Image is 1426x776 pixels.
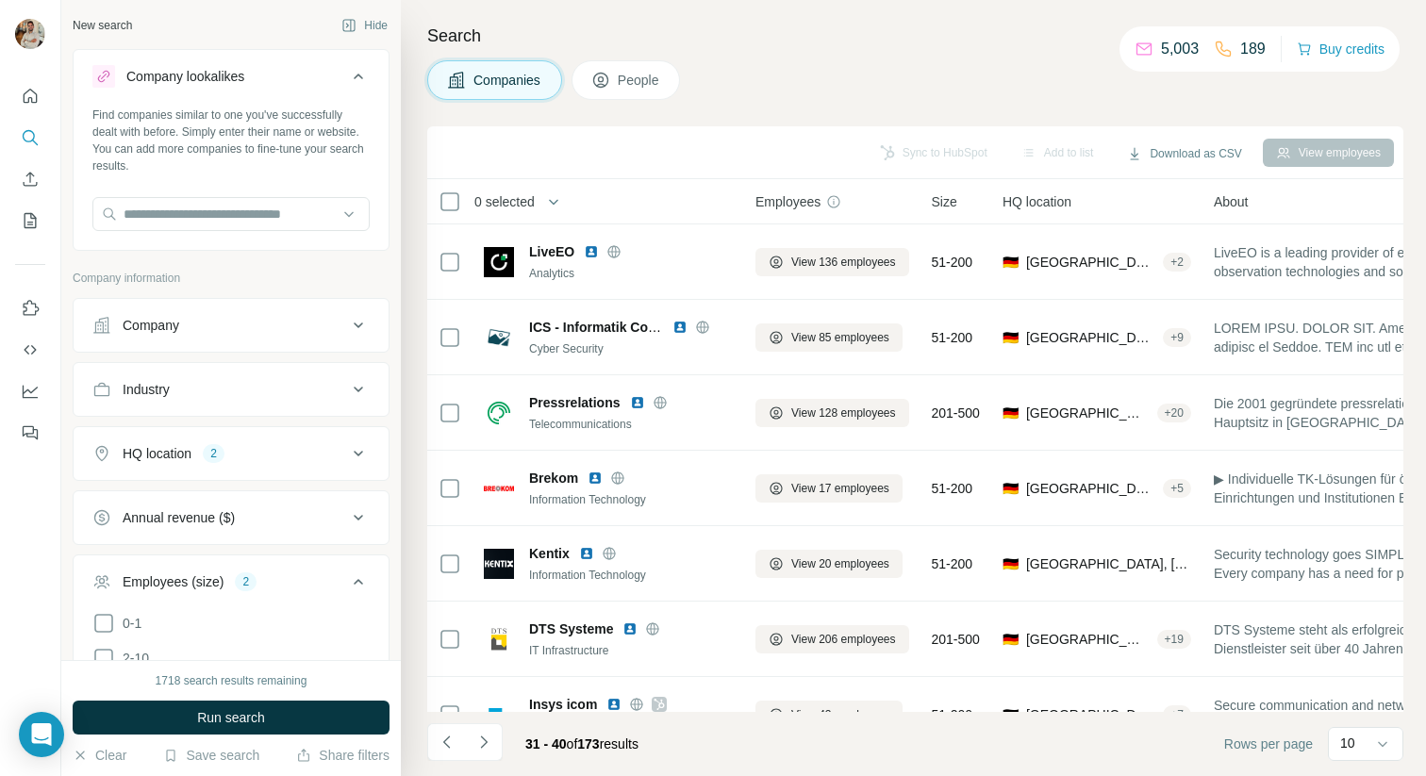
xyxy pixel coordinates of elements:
[529,469,578,487] span: Brekom
[328,11,401,40] button: Hide
[588,471,603,486] img: LinkedIn logo
[74,303,389,348] button: Company
[525,736,638,751] span: results
[1163,329,1191,346] div: + 9
[579,546,594,561] img: LinkedIn logo
[529,416,733,433] div: Telecommunications
[791,631,896,648] span: View 206 employees
[123,380,170,399] div: Industry
[235,573,257,590] div: 2
[529,567,733,584] div: Information Technology
[932,404,980,422] span: 201-500
[932,554,973,573] span: 51-200
[755,399,909,427] button: View 128 employees
[791,254,896,271] span: View 136 employees
[529,544,570,563] span: Kentix
[15,291,45,325] button: Use Surfe on LinkedIn
[156,672,307,689] div: 1718 search results remaining
[672,320,688,335] img: LinkedIn logo
[1003,630,1019,649] span: 🇩🇪
[73,746,126,765] button: Clear
[1157,405,1191,421] div: + 20
[932,630,980,649] span: 201-500
[1214,192,1249,211] span: About
[484,473,514,504] img: Logo of Brekom
[1297,36,1385,62] button: Buy credits
[755,323,903,352] button: View 85 employees
[203,445,224,462] div: 2
[1026,404,1150,422] span: [GEOGRAPHIC_DATA], [GEOGRAPHIC_DATA]
[567,736,578,751] span: of
[1157,631,1191,648] div: + 19
[92,107,370,174] div: Find companies similar to one you've successfully dealt with before. Simply enter their name or w...
[123,444,191,463] div: HQ location
[163,746,259,765] button: Save search
[74,559,389,612] button: Employees (size)2
[755,550,903,578] button: View 20 employees
[932,328,973,347] span: 51-200
[1003,705,1019,724] span: 🇩🇪
[1003,404,1019,422] span: 🇩🇪
[932,192,957,211] span: Size
[484,624,514,654] img: Logo of DTS Systeme
[1003,192,1071,211] span: HQ location
[1003,328,1019,347] span: 🇩🇪
[15,374,45,408] button: Dashboard
[1224,735,1313,753] span: Rows per page
[1163,254,1191,271] div: + 2
[73,17,132,34] div: New search
[15,204,45,238] button: My lists
[1026,328,1155,347] span: [GEOGRAPHIC_DATA], [GEOGRAPHIC_DATA]
[1163,706,1191,723] div: + 7
[197,708,265,727] span: Run search
[618,71,661,90] span: People
[1003,479,1019,498] span: 🇩🇪
[529,265,733,282] div: Analytics
[791,405,896,421] span: View 128 employees
[15,121,45,155] button: Search
[529,340,733,357] div: Cyber Security
[296,746,390,765] button: Share filters
[630,395,645,410] img: LinkedIn logo
[932,479,973,498] span: 51-200
[74,54,389,107] button: Company lookalikes
[755,701,903,729] button: View 43 employees
[755,192,821,211] span: Employees
[123,316,179,335] div: Company
[529,491,733,508] div: Information Technology
[427,23,1403,49] h4: Search
[791,480,889,497] span: View 17 employees
[1114,140,1254,168] button: Download as CSV
[15,333,45,367] button: Use Surfe API
[1161,38,1199,60] p: 5,003
[15,79,45,113] button: Quick start
[73,701,390,735] button: Run search
[15,19,45,49] img: Avatar
[1026,705,1155,724] span: [GEOGRAPHIC_DATA], [GEOGRAPHIC_DATA]
[73,270,390,287] p: Company information
[932,705,973,724] span: 51-200
[123,508,235,527] div: Annual revenue ($)
[529,695,597,714] span: Insys icom
[755,248,909,276] button: View 136 employees
[484,549,514,579] img: Logo of Kentix
[484,700,514,730] img: Logo of Insys icom
[1026,253,1155,272] span: [GEOGRAPHIC_DATA], [GEOGRAPHIC_DATA]
[126,67,244,86] div: Company lookalikes
[529,242,574,261] span: LiveEO
[74,495,389,540] button: Annual revenue ($)
[932,253,973,272] span: 51-200
[529,320,757,335] span: ICS - Informatik Consulting Systems
[577,736,599,751] span: 173
[1003,253,1019,272] span: 🇩🇪
[427,723,465,761] button: Navigate to previous page
[529,642,733,659] div: IT Infrastructure
[473,71,542,90] span: Companies
[1026,479,1155,498] span: [GEOGRAPHIC_DATA], [GEOGRAPHIC_DATA]|[GEOGRAPHIC_DATA]
[529,619,613,638] span: DTS Systeme
[484,247,514,277] img: Logo of LiveEO
[1003,554,1019,573] span: 🇩🇪
[791,706,889,723] span: View 43 employees
[19,712,64,757] div: Open Intercom Messenger
[484,322,514,353] img: Logo of ICS - Informatik Consulting Systems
